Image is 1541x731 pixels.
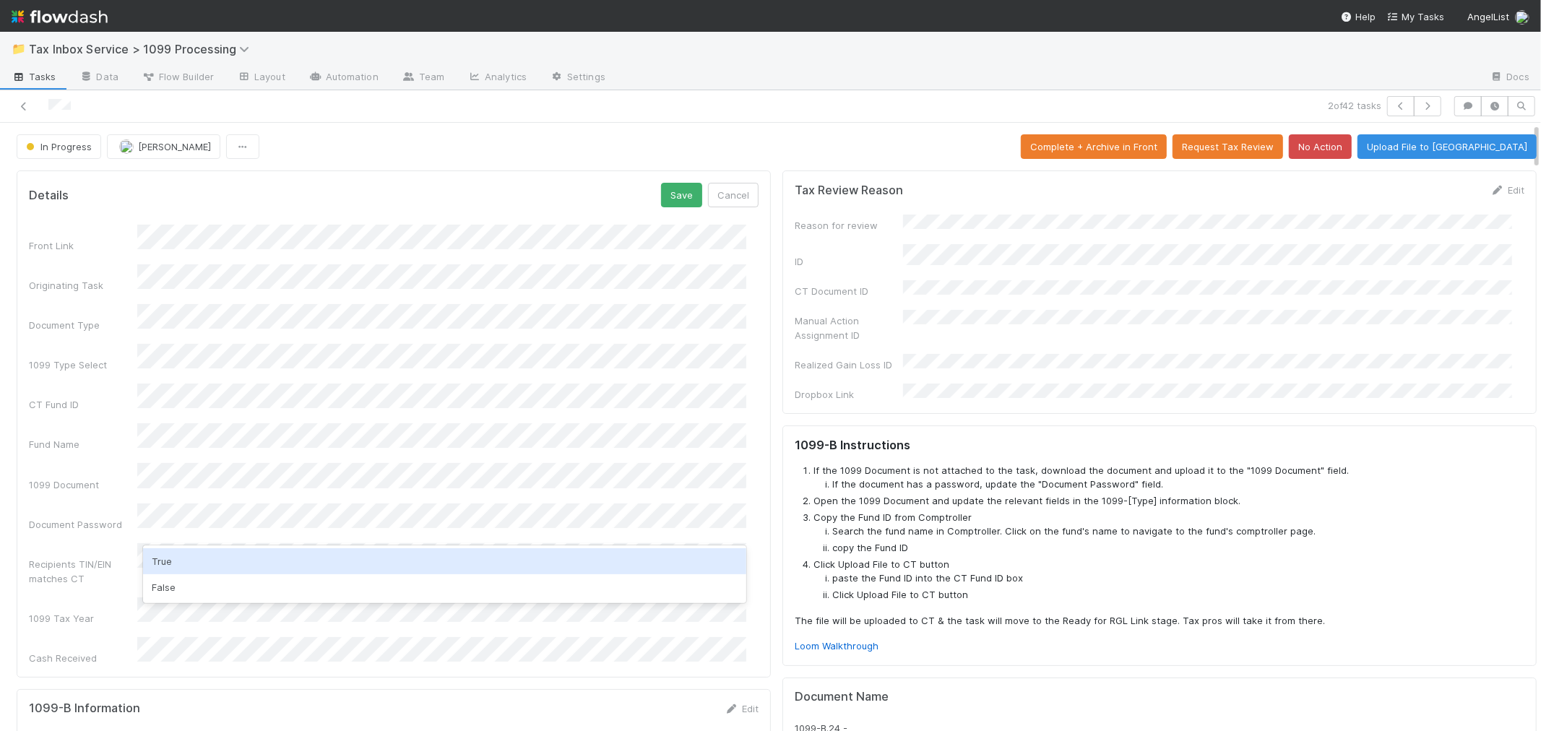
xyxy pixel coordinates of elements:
[29,278,137,293] div: Originating Task
[795,690,1524,704] h5: Document Name
[1289,134,1352,159] button: No Action
[29,557,137,586] div: Recipients TIN/EIN matches CT
[1021,134,1167,159] button: Complete + Archive in Front
[29,189,69,203] h5: Details
[832,477,1530,492] li: If the document has a password, update the "Document Password" field.
[832,524,1530,539] li: Search the fund name in Comptroller. Click on the fund's name to navigate to the fund's comptroll...
[29,477,137,492] div: 1099 Document
[1173,134,1283,159] button: Request Tax Review
[795,183,903,198] h5: Tax Review Reason
[390,66,456,90] a: Team
[1357,134,1537,159] button: Upload File to [GEOGRAPHIC_DATA]
[795,313,903,342] div: Manual Action Assignment ID
[832,588,1530,602] li: Click Upload File to CT button
[795,640,879,652] a: Loom Walkthrough
[23,141,92,152] span: In Progress
[795,438,1530,452] h3: 1099-B Instructions
[297,66,390,90] a: Automation
[661,183,702,207] button: Save
[143,574,746,600] div: False
[813,464,1530,492] li: If the 1099 Document is not attached to the task, download the document and upload it to the "109...
[12,43,26,55] span: 📁
[538,66,617,90] a: Settings
[29,651,137,665] div: Cash Received
[1478,66,1541,90] a: Docs
[795,218,903,233] div: Reason for review
[130,66,225,90] a: Flow Builder
[225,66,297,90] a: Layout
[813,494,1530,509] li: Open the 1099 Document and update the relevant fields in the 1099-[Type] information block.
[29,238,137,253] div: Front Link
[1490,184,1524,196] a: Edit
[1467,11,1509,22] span: AngelList
[795,254,903,269] div: ID
[795,284,903,298] div: CT Document ID
[107,134,220,159] button: [PERSON_NAME]
[68,66,130,90] a: Data
[29,517,137,532] div: Document Password
[29,701,140,716] h5: 1099-B Information
[725,703,759,714] a: Edit
[813,558,1530,602] li: Click Upload File to CT button
[1341,9,1376,24] div: Help
[142,69,214,84] span: Flow Builder
[29,611,137,626] div: 1099 Tax Year
[1328,98,1381,113] span: 2 of 42 tasks
[1387,9,1444,24] a: My Tasks
[832,541,1530,555] li: copy the Fund ID
[12,4,108,29] img: logo-inverted-e16ddd16eac7371096b0.svg
[832,571,1530,586] li: paste the Fund ID into the CT Fund ID box
[29,397,137,412] div: CT Fund ID
[708,183,759,207] button: Cancel
[795,387,903,402] div: Dropbox Link
[29,42,256,56] span: Tax Inbox Service > 1099 Processing
[29,437,137,451] div: Fund Name
[813,511,1530,555] li: Copy the Fund ID from Comptroller
[17,134,101,159] button: In Progress
[29,318,137,332] div: Document Type
[143,548,746,574] div: True
[795,358,903,372] div: Realized Gain Loss ID
[456,66,538,90] a: Analytics
[119,139,134,154] img: avatar_cbf6e7c1-1692-464b-bc1b-b8582b2cbdce.png
[1515,10,1529,25] img: avatar_cbf6e7c1-1692-464b-bc1b-b8582b2cbdce.png
[1387,11,1444,22] span: My Tasks
[795,614,1530,628] p: The file will be uploaded to CT & the task will move to the Ready for RGL Link stage. Tax pros wi...
[29,358,137,372] div: 1099 Type Select
[138,141,211,152] span: [PERSON_NAME]
[12,69,56,84] span: Tasks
